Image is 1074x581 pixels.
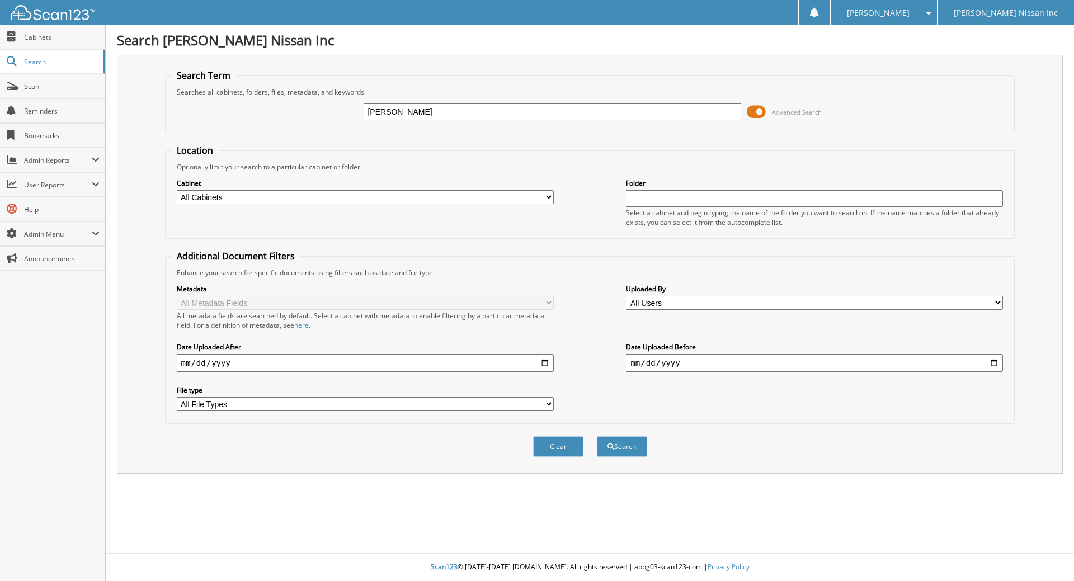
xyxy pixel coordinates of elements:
[177,354,554,372] input: start
[24,229,92,239] span: Admin Menu
[1018,527,1074,581] iframe: Chat Widget
[24,205,100,214] span: Help
[11,5,95,20] img: scan123-logo-white.svg
[24,57,98,67] span: Search
[24,82,100,91] span: Scan
[24,155,92,165] span: Admin Reports
[772,108,822,116] span: Advanced Search
[171,144,219,157] legend: Location
[177,178,554,188] label: Cabinet
[177,385,554,395] label: File type
[626,208,1003,227] div: Select a cabinet and begin typing the name of the folder you want to search in. If the name match...
[533,436,583,457] button: Clear
[24,32,100,42] span: Cabinets
[171,87,1009,97] div: Searches all cabinets, folders, files, metadata, and keywords
[171,162,1009,172] div: Optionally limit your search to a particular cabinet or folder
[626,342,1003,352] label: Date Uploaded Before
[171,250,300,262] legend: Additional Document Filters
[597,436,647,457] button: Search
[847,10,910,16] span: [PERSON_NAME]
[106,554,1074,581] div: © [DATE]-[DATE] [DOMAIN_NAME]. All rights reserved | appg03-scan123-com |
[954,10,1058,16] span: [PERSON_NAME] Nissan Inc
[24,131,100,140] span: Bookmarks
[117,31,1063,49] h1: Search [PERSON_NAME] Nissan Inc
[24,180,92,190] span: User Reports
[626,354,1003,372] input: end
[171,69,236,82] legend: Search Term
[294,320,309,330] a: here
[177,311,554,330] div: All metadata fields are searched by default. Select a cabinet with metadata to enable filtering b...
[177,342,554,352] label: Date Uploaded After
[177,284,554,294] label: Metadata
[171,268,1009,277] div: Enhance your search for specific documents using filters such as date and file type.
[431,562,458,571] span: Scan123
[626,178,1003,188] label: Folder
[626,284,1003,294] label: Uploaded By
[708,562,750,571] a: Privacy Policy
[24,106,100,116] span: Reminders
[24,254,100,263] span: Announcements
